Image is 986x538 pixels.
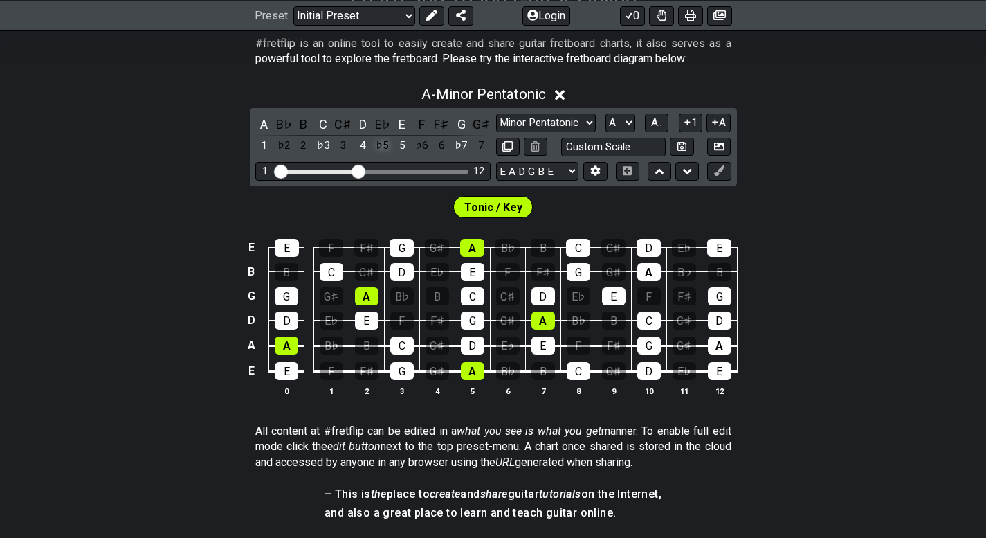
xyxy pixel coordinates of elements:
[390,337,414,355] div: C
[374,115,392,134] div: toggle pitch class
[620,6,645,25] button: 0
[670,138,693,156] button: Store user defined scale
[631,384,666,398] th: 10
[371,487,387,501] em: the
[496,337,520,355] div: E♭
[708,263,731,281] div: B
[496,114,596,132] select: Scale
[349,384,384,398] th: 2
[448,6,473,25] button: Share Preset
[320,263,343,281] div: C
[496,138,520,156] button: Copy
[320,362,343,380] div: F
[637,337,661,355] div: G
[419,384,455,398] th: 4
[453,136,471,155] div: toggle scale degree
[496,263,520,281] div: F
[275,136,293,155] div: toggle scale degree
[255,424,731,470] p: All content at #fretflip can be edited in a manner. To enable full edit mode click the next to th...
[708,337,731,355] div: A
[295,115,313,134] div: toggle pitch class
[413,136,431,155] div: toggle scale degree
[334,115,352,134] div: toggle pitch class
[243,284,259,308] td: G
[531,362,555,380] div: B
[320,337,343,355] div: B♭
[243,260,259,284] td: B
[495,456,515,469] em: URL
[262,165,268,177] div: 1
[496,162,578,181] select: Tuning
[708,287,731,305] div: G
[461,287,484,305] div: C
[275,263,298,281] div: B
[651,116,662,129] span: A..
[354,136,372,155] div: toggle scale degree
[355,337,378,355] div: B
[243,358,259,384] td: E
[560,384,596,398] th: 8
[708,312,731,330] div: D
[602,337,626,355] div: F♯
[645,114,668,132] button: A..
[425,239,449,257] div: G♯
[637,362,661,380] div: D
[649,6,674,25] button: Toggle Dexterity for all fretkits
[666,384,702,398] th: 11
[355,263,378,281] div: C♯
[432,115,450,134] div: toggle pitch class
[602,263,626,281] div: G♯
[567,287,590,305] div: E♭
[596,384,631,398] th: 9
[355,287,378,305] div: A
[461,263,484,281] div: E
[490,384,525,398] th: 6
[453,115,471,134] div: toggle pitch class
[390,287,414,305] div: B♭
[314,136,332,155] div: toggle scale degree
[602,362,626,380] div: C♯
[390,362,414,380] div: G
[583,162,607,181] button: Edit Tuning
[255,162,491,181] div: Visible fret range
[648,162,671,181] button: Move up
[393,136,411,155] div: toggle scale degree
[539,487,581,501] em: tutorials
[421,86,546,102] span: A - Minor Pentatonic
[432,136,450,155] div: toggle scale degree
[637,239,661,257] div: D
[243,236,259,260] td: E
[354,115,372,134] div: toggle pitch class
[275,337,298,355] div: A
[384,384,419,398] th: 3
[426,287,449,305] div: B
[255,136,273,155] div: toggle scale degree
[496,312,520,330] div: G♯
[567,362,590,380] div: C
[480,487,508,501] em: share
[275,287,298,305] div: G
[566,239,590,257] div: C
[637,263,661,281] div: A
[567,312,590,330] div: B♭
[637,312,661,330] div: C
[390,263,414,281] div: D
[707,162,731,181] button: First click edit preset to enable marker editing
[524,138,547,156] button: Delete
[531,312,555,330] div: A
[531,337,555,355] div: E
[275,115,293,134] div: toggle pitch class
[616,162,639,181] button: Toggle horizontal chord view
[275,312,298,330] div: D
[461,337,484,355] div: D
[355,362,378,380] div: F♯
[413,115,431,134] div: toggle pitch class
[707,239,731,257] div: E
[567,337,590,355] div: F
[496,362,520,380] div: B♭
[531,239,555,257] div: B
[707,6,732,25] button: Create image
[673,287,696,305] div: F♯
[419,6,444,25] button: Edit Preset
[320,287,343,305] div: G♯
